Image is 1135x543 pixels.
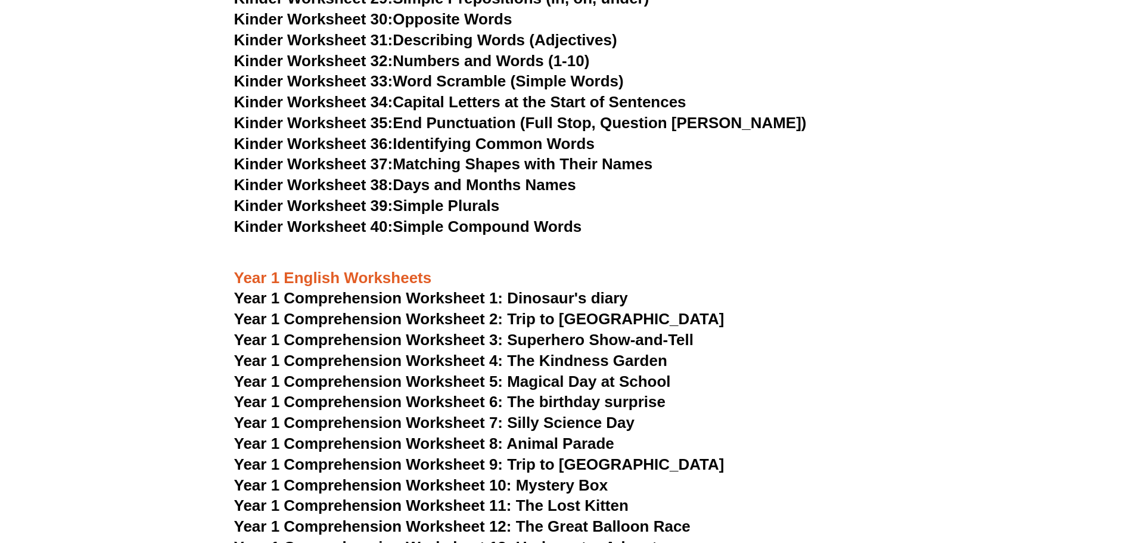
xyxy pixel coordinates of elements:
[234,331,694,349] a: Year 1 Comprehension Worksheet 3: Superhero Show-and-Tell
[234,176,576,194] a: Kinder Worksheet 38:Days and Months Names
[234,52,393,70] span: Kinder Worksheet 32:
[234,176,393,194] span: Kinder Worksheet 38:
[234,517,691,535] a: Year 1 Comprehension Worksheet 12: The Great Balloon Race
[234,114,393,132] span: Kinder Worksheet 35:
[234,352,667,370] a: Year 1 Comprehension Worksheet 4: The Kindness Garden
[234,497,629,514] a: Year 1 Comprehension Worksheet 11: The Lost Kitten
[234,31,617,49] a: Kinder Worksheet 31:Describing Words (Adjectives)
[234,393,666,411] a: Year 1 Comprehension Worksheet 6: The birthday surprise
[234,135,393,153] span: Kinder Worksheet 36:
[234,455,724,473] a: Year 1 Comprehension Worksheet 9: Trip to [GEOGRAPHIC_DATA]
[234,72,393,90] span: Kinder Worksheet 33:
[234,373,671,390] a: Year 1 Comprehension Worksheet 5: Magical Day at School
[234,435,614,452] a: Year 1 Comprehension Worksheet 8: Animal Parade
[234,310,724,328] a: Year 1 Comprehension Worksheet 2: Trip to [GEOGRAPHIC_DATA]
[234,10,512,28] a: Kinder Worksheet 30:Opposite Words
[234,114,807,132] a: Kinder Worksheet 35:End Punctuation (Full Stop, Question [PERSON_NAME])
[234,155,393,173] span: Kinder Worksheet 37:
[234,155,653,173] a: Kinder Worksheet 37:Matching Shapes with Their Names
[234,135,595,153] a: Kinder Worksheet 36:Identifying Common Words
[234,197,500,215] a: Kinder Worksheet 39:Simple Plurals
[234,93,393,111] span: Kinder Worksheet 34:
[234,31,393,49] span: Kinder Worksheet 31:
[234,268,901,288] h3: Year 1 English Worksheets
[234,476,608,494] a: Year 1 Comprehension Worksheet 10: Mystery Box
[234,93,686,111] a: Kinder Worksheet 34:Capital Letters at the Start of Sentences
[234,414,635,432] a: Year 1 Comprehension Worksheet 7: Silly Science Day
[937,408,1135,543] iframe: Chat Widget
[234,10,393,28] span: Kinder Worksheet 30:
[234,72,624,90] a: Kinder Worksheet 33:Word Scramble (Simple Words)
[234,218,582,235] a: Kinder Worksheet 40:Simple Compound Words
[234,197,393,215] span: Kinder Worksheet 39:
[234,218,393,235] span: Kinder Worksheet 40:
[234,289,628,307] a: Year 1 Comprehension Worksheet 1: Dinosaur's diary
[234,52,590,70] a: Kinder Worksheet 32:Numbers and Words (1-10)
